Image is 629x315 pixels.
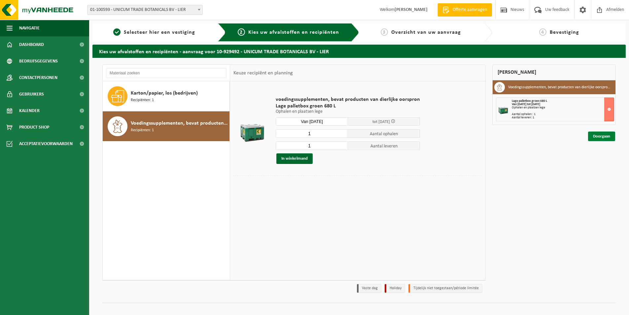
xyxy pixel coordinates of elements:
button: Voedingssupplementen, bevat producten van dierlijke oorsprong, categorie 3 Recipiënten: 1 [103,111,230,141]
strong: Van [DATE] tot [DATE] [512,102,540,106]
span: Lage palletbox groen 680 L [276,103,420,109]
span: 4 [539,28,546,36]
span: Bedrijfsgegevens [19,53,58,69]
span: 01-100593 - UNICUM TRADE BOTANICALS BV - LIER [87,5,202,15]
input: Selecteer datum [276,117,348,126]
span: Recipiënten: 1 [131,97,154,103]
span: Overzicht van uw aanvraag [391,30,461,35]
li: Vaste dag [357,284,381,293]
a: Doorgaan [588,132,615,141]
span: Gebruikers [19,86,44,102]
li: Tijdelijk niet toegestaan/période limitée [408,284,482,293]
div: Aantal ophalen : 1 [512,113,614,116]
span: tot [DATE] [372,120,390,124]
span: 1 [113,28,121,36]
span: Karton/papier, los (bedrijven) [131,89,198,97]
span: Product Shop [19,119,49,136]
p: Ophalen en plaatsen lege [276,109,420,114]
div: Keuze recipiënt en planning [230,65,296,81]
span: Contactpersonen [19,69,57,86]
span: Aantal ophalen [348,129,420,138]
span: 01-100593 - UNICUM TRADE BOTANICALS BV - LIER [87,5,203,15]
span: Voedingssupplementen, bevat producten van dierlijke oorsprong, categorie 3 [131,119,228,127]
span: Selecteer hier een vestiging [124,30,195,35]
span: Aantal leveren [348,141,420,150]
span: Offerte aanvragen [451,7,489,13]
div: Aantal leveren: 1 [512,116,614,119]
strong: [PERSON_NAME] [395,7,428,12]
a: Offerte aanvragen [437,3,492,17]
h3: Voedingssupplementen, bevat producten van dierlijke oorsprong, categorie 3 [508,82,611,93]
h2: Kies uw afvalstoffen en recipiënten - aanvraag voor 10-929492 - UNICUM TRADE BOTANICALS BV - LIER [92,45,626,58]
span: Recipiënten: 1 [131,127,154,134]
span: 3 [381,28,388,36]
button: Karton/papier, los (bedrijven) Recipiënten: 1 [103,81,230,111]
button: In winkelmand [276,153,313,164]
span: voedingssupplementen, bevat producten van dierlijke oorspron [276,96,420,103]
span: Acceptatievoorwaarden [19,136,73,152]
span: Bevestiging [550,30,579,35]
div: Ophalen en plaatsen lege [512,106,614,109]
span: 2 [238,28,245,36]
span: Kalender [19,102,40,119]
span: Kies uw afvalstoffen en recipiënten [248,30,339,35]
span: Navigatie [19,20,40,36]
a: 1Selecteer hier een vestiging [96,28,213,36]
li: Holiday [385,284,405,293]
span: Lage palletbox groen 680 L [512,99,547,103]
span: Dashboard [19,36,44,53]
div: [PERSON_NAME] [492,64,616,80]
input: Materiaal zoeken [106,68,227,78]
